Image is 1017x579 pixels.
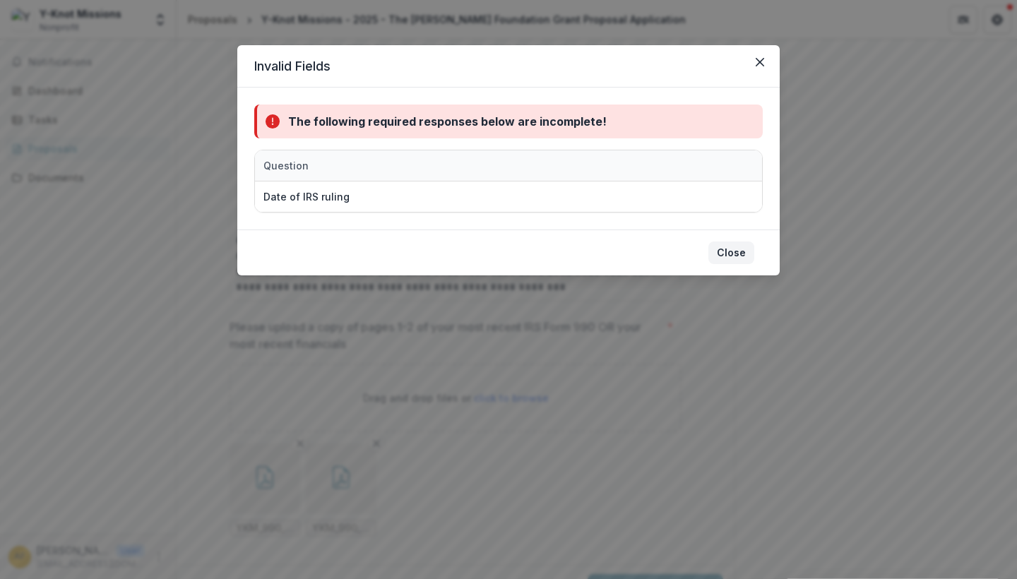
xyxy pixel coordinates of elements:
div: Question [255,150,608,181]
button: Close [708,241,754,264]
div: Question [255,158,317,173]
div: Date of IRS ruling [263,189,350,204]
header: Invalid Fields [237,45,780,88]
div: The following required responses below are incomplete! [288,113,607,130]
button: Close [749,51,771,73]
